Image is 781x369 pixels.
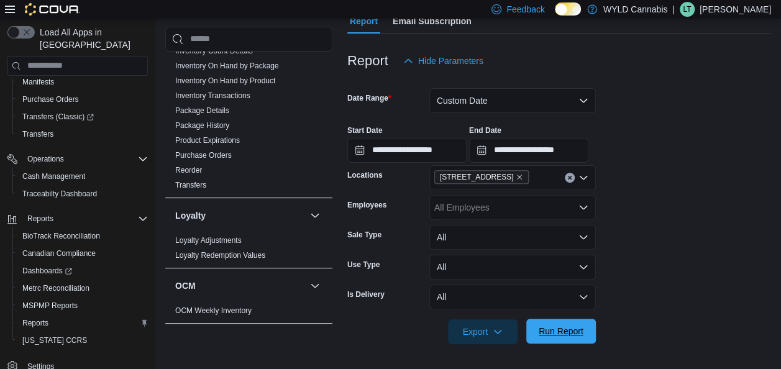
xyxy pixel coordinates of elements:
[25,3,80,16] img: Cova
[175,209,206,222] h3: Loyalty
[175,136,240,145] a: Product Expirations
[22,211,148,226] span: Reports
[683,2,691,17] span: LT
[347,138,467,163] input: Press the down key to open a popover containing a calendar.
[347,170,383,180] label: Locations
[12,108,153,125] a: Transfers (Classic)
[17,127,58,142] a: Transfers
[17,92,148,107] span: Purchase Orders
[2,150,153,168] button: Operations
[175,61,279,71] span: Inventory On Hand by Package
[393,9,472,34] span: Email Subscription
[672,2,675,17] p: |
[526,319,596,344] button: Run Report
[12,332,153,349] button: [US_STATE] CCRS
[12,185,153,203] button: Traceabilty Dashboard
[17,169,90,184] a: Cash Management
[22,77,54,87] span: Manifests
[22,248,96,258] span: Canadian Compliance
[22,301,78,311] span: MSPMP Reports
[418,55,483,67] span: Hide Parameters
[12,125,153,143] button: Transfers
[17,109,99,124] a: Transfers (Classic)
[175,181,206,189] a: Transfers
[17,316,53,330] a: Reports
[165,233,332,268] div: Loyalty
[22,94,79,104] span: Purchase Orders
[347,289,385,299] label: Is Delivery
[27,154,64,164] span: Operations
[22,335,87,345] span: [US_STATE] CCRS
[17,281,148,296] span: Metrc Reconciliation
[565,173,575,183] button: Clear input
[22,171,85,181] span: Cash Management
[680,2,695,17] div: Lucas Todd
[175,91,250,100] a: Inventory Transactions
[175,61,279,70] a: Inventory On Hand by Package
[22,266,72,276] span: Dashboards
[22,129,53,139] span: Transfers
[17,263,148,278] span: Dashboards
[17,109,148,124] span: Transfers (Classic)
[175,150,232,160] span: Purchase Orders
[175,91,250,101] span: Inventory Transactions
[455,319,510,344] span: Export
[175,280,305,292] button: OCM
[175,76,275,85] a: Inventory On Hand by Product
[17,316,148,330] span: Reports
[350,9,378,34] span: Report
[12,262,153,280] a: Dashboards
[175,306,252,316] span: OCM Weekly Inventory
[12,73,153,91] button: Manifests
[398,48,488,73] button: Hide Parameters
[175,251,265,260] a: Loyalty Redemption Values
[17,186,148,201] span: Traceabilty Dashboard
[440,171,514,183] span: [STREET_ADDRESS]
[175,280,196,292] h3: OCM
[22,189,97,199] span: Traceabilty Dashboard
[506,3,544,16] span: Feedback
[434,170,529,184] span: 2348 Mt Pleasant Rd
[17,127,148,142] span: Transfers
[578,203,588,212] button: Open list of options
[17,246,101,261] a: Canadian Compliance
[429,255,596,280] button: All
[17,75,148,89] span: Manifests
[35,26,148,51] span: Load All Apps in [GEOGRAPHIC_DATA]
[555,2,581,16] input: Dark Mode
[17,229,148,244] span: BioTrack Reconciliation
[22,152,69,166] button: Operations
[347,230,381,240] label: Sale Type
[469,125,501,135] label: End Date
[12,314,153,332] button: Reports
[12,91,153,108] button: Purchase Orders
[12,168,153,185] button: Cash Management
[175,180,206,190] span: Transfers
[308,208,322,223] button: Loyalty
[347,53,388,68] h3: Report
[429,285,596,309] button: All
[22,318,48,328] span: Reports
[175,121,229,130] span: Package History
[22,211,58,226] button: Reports
[347,125,383,135] label: Start Date
[17,333,148,348] span: Washington CCRS
[603,2,668,17] p: WYLD Cannabis
[308,278,322,293] button: OCM
[17,92,84,107] a: Purchase Orders
[22,112,94,122] span: Transfers (Classic)
[12,245,153,262] button: Canadian Compliance
[516,173,523,181] button: Remove 2348 Mt Pleasant Rd from selection in this group
[429,88,596,113] button: Custom Date
[12,297,153,314] button: MSPMP Reports
[17,246,148,261] span: Canadian Compliance
[175,166,202,175] a: Reorder
[448,319,518,344] button: Export
[17,281,94,296] a: Metrc Reconciliation
[17,169,148,184] span: Cash Management
[347,200,386,210] label: Employees
[12,280,153,297] button: Metrc Reconciliation
[347,260,380,270] label: Use Type
[347,93,391,103] label: Date Range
